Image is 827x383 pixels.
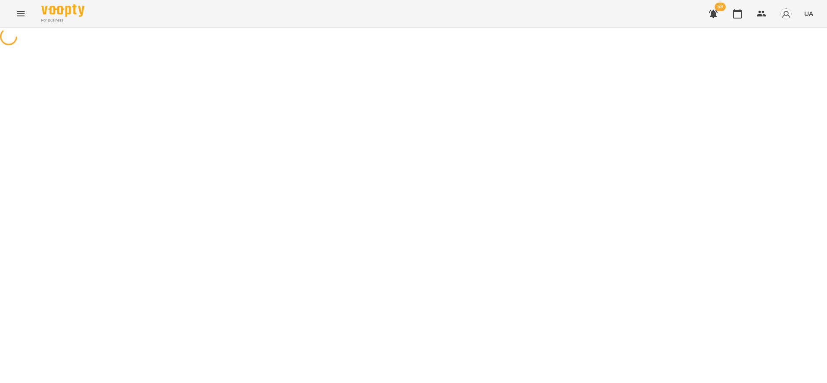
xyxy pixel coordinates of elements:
button: Menu [10,3,31,24]
span: 58 [715,3,726,11]
button: UA [801,6,817,22]
span: UA [804,9,813,18]
img: avatar_s.png [780,8,792,20]
span: For Business [41,18,84,23]
img: Voopty Logo [41,4,84,17]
